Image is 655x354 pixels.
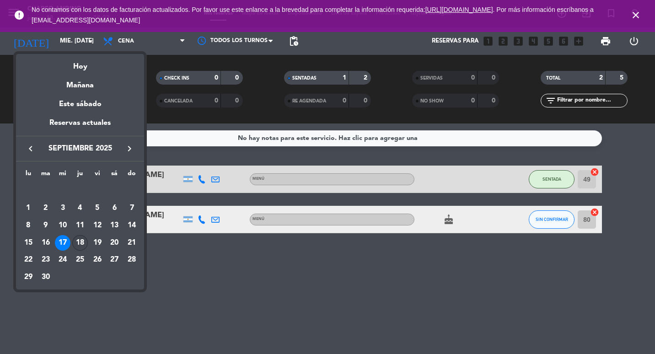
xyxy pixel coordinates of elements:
[107,218,122,233] div: 13
[90,252,105,268] div: 26
[124,143,135,154] i: keyboard_arrow_right
[20,182,140,200] td: SEP.
[20,268,37,286] td: 29 de septiembre de 2025
[89,200,106,217] td: 5 de septiembre de 2025
[37,252,54,269] td: 23 de septiembre de 2025
[21,235,36,251] div: 15
[107,200,122,216] div: 6
[89,252,106,269] td: 26 de septiembre de 2025
[54,252,71,269] td: 24 de septiembre de 2025
[72,235,88,251] div: 18
[16,73,144,91] div: Mañana
[37,217,54,234] td: 9 de septiembre de 2025
[123,168,140,182] th: domingo
[107,235,122,251] div: 20
[38,218,54,233] div: 9
[55,235,70,251] div: 17
[55,218,70,233] div: 10
[124,252,140,268] div: 28
[37,200,54,217] td: 2 de septiembre de 2025
[20,252,37,269] td: 22 de septiembre de 2025
[71,252,89,269] td: 25 de septiembre de 2025
[71,234,89,252] td: 18 de septiembre de 2025
[16,117,144,136] div: Reservas actuales
[16,91,144,117] div: Este sábado
[123,217,140,234] td: 14 de septiembre de 2025
[106,234,123,252] td: 20 de septiembre de 2025
[71,200,89,217] td: 4 de septiembre de 2025
[39,143,121,155] span: septiembre 2025
[54,217,71,234] td: 10 de septiembre de 2025
[25,143,36,154] i: keyboard_arrow_left
[37,168,54,182] th: martes
[90,200,105,216] div: 5
[54,168,71,182] th: miércoles
[124,200,140,216] div: 7
[124,218,140,233] div: 14
[124,235,140,251] div: 21
[90,235,105,251] div: 19
[123,252,140,269] td: 28 de septiembre de 2025
[22,143,39,155] button: keyboard_arrow_left
[106,217,123,234] td: 13 de septiembre de 2025
[123,234,140,252] td: 21 de septiembre de 2025
[20,200,37,217] td: 1 de septiembre de 2025
[72,200,88,216] div: 4
[72,218,88,233] div: 11
[21,218,36,233] div: 8
[121,143,138,155] button: keyboard_arrow_right
[16,54,144,73] div: Hoy
[38,252,54,268] div: 23
[20,217,37,234] td: 8 de septiembre de 2025
[90,218,105,233] div: 12
[106,168,123,182] th: sábado
[89,168,106,182] th: viernes
[71,217,89,234] td: 11 de septiembre de 2025
[21,200,36,216] div: 1
[123,200,140,217] td: 7 de septiembre de 2025
[54,234,71,252] td: 17 de septiembre de 2025
[21,269,36,285] div: 29
[71,168,89,182] th: jueves
[38,200,54,216] div: 2
[54,200,71,217] td: 3 de septiembre de 2025
[89,217,106,234] td: 12 de septiembre de 2025
[20,168,37,182] th: lunes
[107,252,122,268] div: 27
[55,252,70,268] div: 24
[89,234,106,252] td: 19 de septiembre de 2025
[38,269,54,285] div: 30
[106,252,123,269] td: 27 de septiembre de 2025
[106,200,123,217] td: 6 de septiembre de 2025
[55,200,70,216] div: 3
[38,235,54,251] div: 16
[72,252,88,268] div: 25
[20,234,37,252] td: 15 de septiembre de 2025
[21,252,36,268] div: 22
[37,268,54,286] td: 30 de septiembre de 2025
[37,234,54,252] td: 16 de septiembre de 2025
